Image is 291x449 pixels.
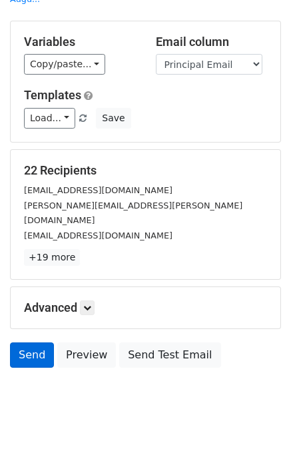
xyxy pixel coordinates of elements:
[156,35,268,49] h5: Email column
[24,201,242,226] small: [PERSON_NAME][EMAIL_ADDRESS][PERSON_NAME][DOMAIN_NAME]
[24,88,81,102] a: Templates
[24,35,136,49] h5: Variables
[24,249,80,266] a: +19 more
[224,385,291,449] iframe: Chat Widget
[119,342,220,368] a: Send Test Email
[24,300,267,315] h5: Advanced
[10,342,54,368] a: Send
[57,342,116,368] a: Preview
[96,108,131,129] button: Save
[24,185,172,195] small: [EMAIL_ADDRESS][DOMAIN_NAME]
[24,108,75,129] a: Load...
[24,230,172,240] small: [EMAIL_ADDRESS][DOMAIN_NAME]
[24,54,105,75] a: Copy/paste...
[24,163,267,178] h5: 22 Recipients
